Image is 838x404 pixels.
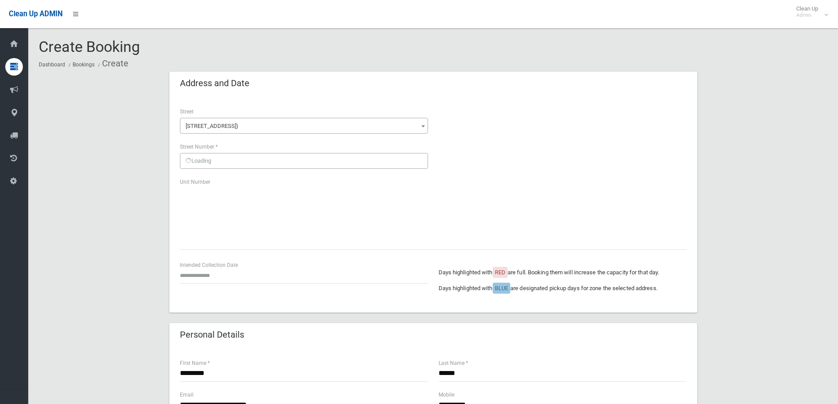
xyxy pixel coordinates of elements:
[182,120,426,132] span: Croydon Street (LAKEMBA 2195)
[439,283,687,294] p: Days highlighted with are designated pickup days for zone the selected address.
[96,55,128,72] li: Create
[439,267,687,278] p: Days highlighted with are full. Booking them will increase the capacity for that day.
[796,12,818,18] small: Admin
[169,75,260,92] header: Address and Date
[495,269,505,276] span: RED
[495,285,508,291] span: BLUE
[73,62,95,68] a: Bookings
[792,5,827,18] span: Clean Up
[180,153,428,169] div: Loading
[169,326,255,343] header: Personal Details
[39,38,140,55] span: Create Booking
[9,10,62,18] span: Clean Up ADMIN
[39,62,65,68] a: Dashboard
[180,118,428,134] span: Croydon Street (LAKEMBA 2195)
